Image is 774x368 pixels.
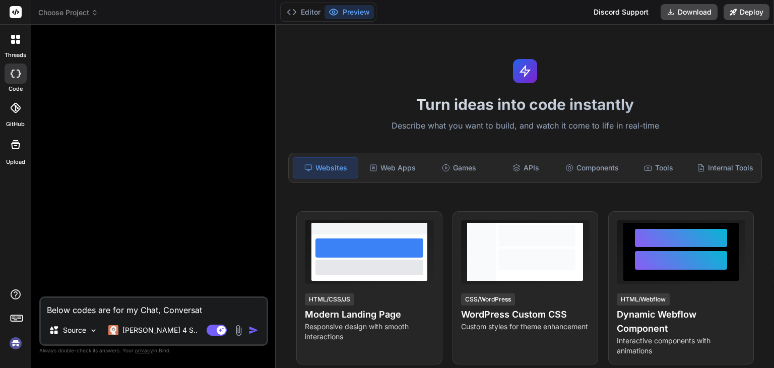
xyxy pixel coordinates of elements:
[617,308,745,336] h4: Dynamic Webflow Component
[108,325,118,335] img: Claude 4 Sonnet
[293,157,358,178] div: Websites
[41,298,267,316] textarea: Below codes are for my Chat, Conversat
[7,335,24,352] img: signin
[427,157,491,178] div: Games
[661,4,718,20] button: Download
[693,157,757,178] div: Internal Tools
[248,325,259,335] img: icon
[588,4,655,20] div: Discord Support
[9,85,23,93] label: code
[39,346,268,355] p: Always double-check its answers. Your in Bind
[6,120,25,129] label: GitHub
[360,157,425,178] div: Web Apps
[5,51,26,59] label: threads
[461,308,590,322] h4: WordPress Custom CSS
[626,157,691,178] div: Tools
[617,293,670,305] div: HTML/Webflow
[305,308,433,322] h4: Modern Landing Page
[724,4,769,20] button: Deploy
[617,336,745,356] p: Interactive components with animations
[461,293,515,305] div: CSS/WordPress
[122,325,198,335] p: [PERSON_NAME] 4 S..
[283,5,325,19] button: Editor
[63,325,86,335] p: Source
[282,95,768,113] h1: Turn ideas into code instantly
[305,322,433,342] p: Responsive design with smooth interactions
[282,119,768,133] p: Describe what you want to build, and watch it come to life in real-time
[6,158,25,166] label: Upload
[325,5,374,19] button: Preview
[493,157,558,178] div: APIs
[560,157,624,178] div: Components
[233,325,244,336] img: attachment
[461,322,590,332] p: Custom styles for theme enhancement
[305,293,354,305] div: HTML/CSS/JS
[38,8,98,18] span: Choose Project
[135,347,153,353] span: privacy
[89,326,98,335] img: Pick Models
